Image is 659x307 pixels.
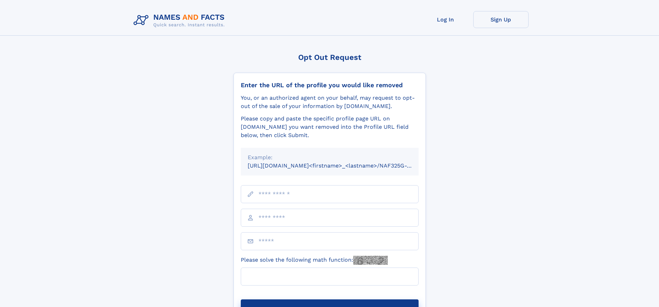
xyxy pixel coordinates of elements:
[131,11,230,30] img: Logo Names and Facts
[418,11,473,28] a: Log In
[241,115,419,139] div: Please copy and paste the specific profile page URL on [DOMAIN_NAME] you want removed into the Pr...
[241,81,419,89] div: Enter the URL of the profile you would like removed
[473,11,529,28] a: Sign Up
[241,94,419,110] div: You, or an authorized agent on your behalf, may request to opt-out of the sale of your informatio...
[248,153,412,162] div: Example:
[248,162,432,169] small: [URL][DOMAIN_NAME]<firstname>_<lastname>/NAF325G-xxxxxxxx
[241,256,388,265] label: Please solve the following math function:
[234,53,426,62] div: Opt Out Request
